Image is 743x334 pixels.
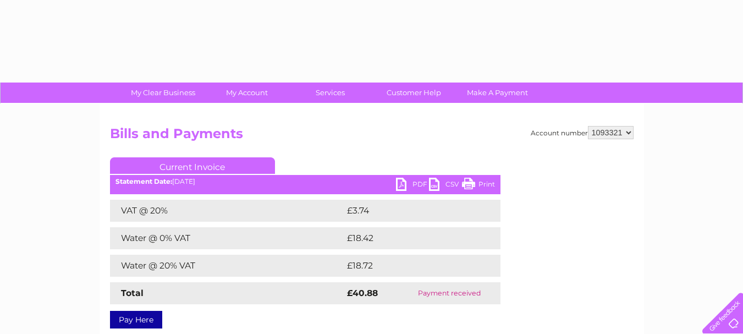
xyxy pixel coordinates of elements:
td: £18.42 [344,227,477,249]
a: Current Invoice [110,157,275,174]
a: Services [285,83,376,103]
b: Statement Date: [115,177,172,185]
a: PDF [396,178,429,194]
a: CSV [429,178,462,194]
td: VAT @ 20% [110,200,344,222]
a: Customer Help [368,83,459,103]
strong: £40.88 [347,288,378,298]
a: Pay Here [110,311,162,328]
td: £3.74 [344,200,475,222]
td: Water @ 0% VAT [110,227,344,249]
strong: Total [121,288,144,298]
td: Water @ 20% VAT [110,255,344,277]
a: Print [462,178,495,194]
h2: Bills and Payments [110,126,634,147]
a: My Account [201,83,292,103]
td: £18.72 [344,255,477,277]
a: Make A Payment [452,83,543,103]
td: Payment received [398,282,500,304]
div: Account number [531,126,634,139]
a: My Clear Business [118,83,208,103]
div: [DATE] [110,178,500,185]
